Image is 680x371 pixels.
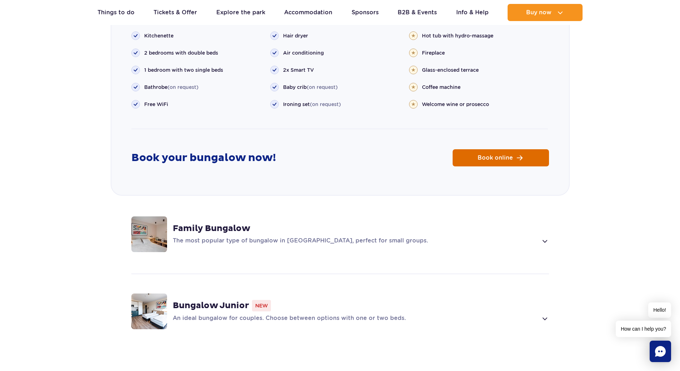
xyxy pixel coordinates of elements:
span: Hair dryer [283,32,308,39]
a: Tickets & Offer [153,4,197,21]
a: Things to do [97,4,135,21]
strong: Book your bungalow now! [131,151,276,165]
span: Ironing set [283,101,341,108]
span: Buy now [526,9,551,16]
span: Kitchenette [144,32,173,39]
span: (on request) [307,84,338,90]
span: 2x Smart TV [283,66,314,74]
span: Air conditioning [283,49,324,56]
span: Fireplace [422,49,445,56]
p: The most popular type of bungalow in [GEOGRAPHIC_DATA], perfect for small groups. [173,237,538,245]
strong: Bungalow Junior [173,300,249,311]
span: Bathrobe [144,84,198,91]
a: Explore the park [216,4,265,21]
a: Book online [453,149,549,166]
span: Coffee machine [422,84,460,91]
div: Chat [650,341,671,362]
strong: Family Bungalow [173,223,250,234]
span: Baby crib [283,84,338,91]
p: An ideal bungalow for couples. Choose between options with one or two beds. [173,314,538,323]
span: Hot tub with hydro-massage [422,32,493,39]
span: Hello! [648,302,671,318]
span: Glass-enclosed terrace [422,66,479,74]
a: Sponsors [352,4,379,21]
span: Welcome wine or prosecco [422,101,489,108]
span: 2 bedrooms with double beds [144,49,218,56]
span: (on request) [310,101,341,107]
span: 1 bedroom with two single beds [144,66,223,74]
button: Buy now [508,4,583,21]
span: Free WiFi [144,101,168,108]
a: B2B & Events [398,4,437,21]
span: (on request) [167,84,198,90]
span: Book online [478,155,513,161]
a: Info & Help [456,4,489,21]
span: New [252,300,271,311]
a: Accommodation [284,4,332,21]
span: How can I help you? [616,321,671,337]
